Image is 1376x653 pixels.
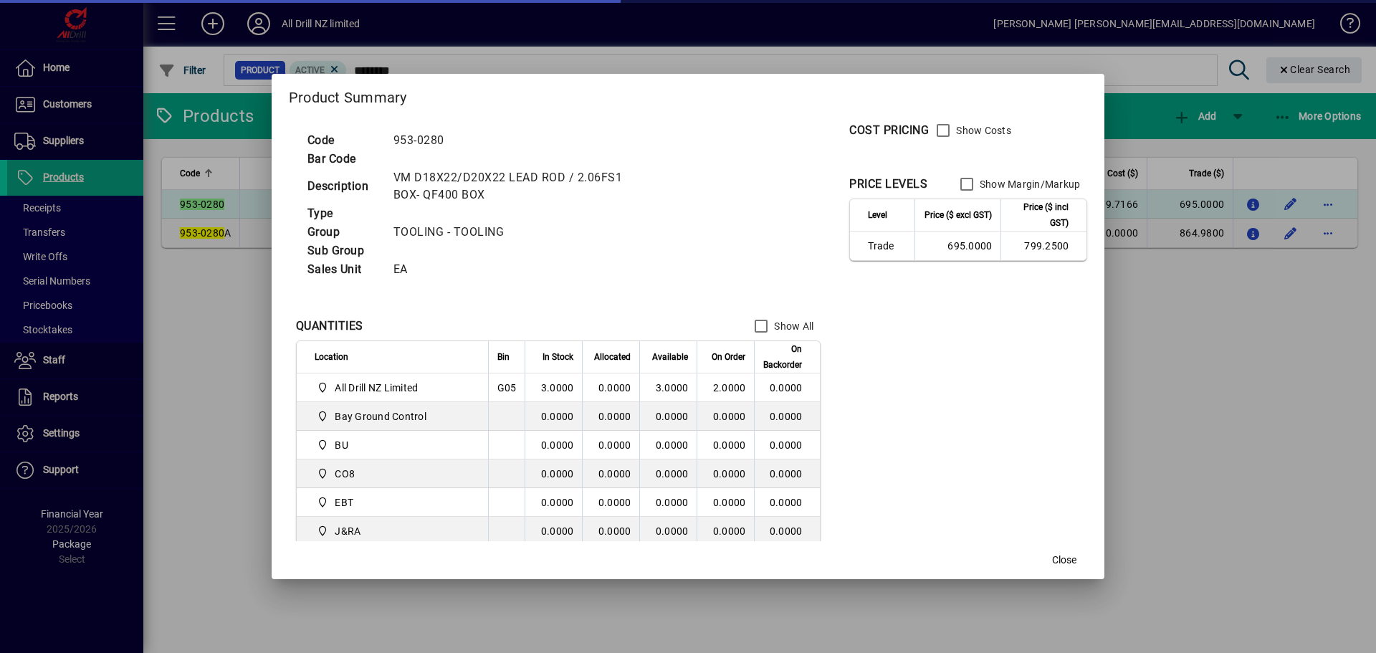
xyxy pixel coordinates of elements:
td: 3.0000 [525,373,582,402]
td: Sales Unit [300,260,386,279]
td: 695.0000 [914,232,1000,260]
td: 0.0000 [754,488,820,517]
span: Trade [868,239,906,253]
div: COST PRICING [849,122,929,139]
span: 0.0000 [713,497,746,508]
span: Bin [497,349,510,365]
div: PRICE LEVELS [849,176,927,193]
td: 0.0000 [582,373,639,402]
td: 0.0000 [639,459,697,488]
div: QUANTITIES [296,318,363,335]
td: 0.0000 [582,431,639,459]
td: 0.0000 [525,459,582,488]
span: BU [315,437,472,454]
label: Show Margin/Markup [977,177,1081,191]
span: BU [335,438,348,452]
span: On Order [712,349,745,365]
label: Show Costs [953,123,1011,138]
td: 0.0000 [754,431,820,459]
td: 953-0280 [386,131,647,150]
span: Bay Ground Control [335,409,426,424]
span: 2.0000 [713,382,746,394]
span: Available [652,349,688,365]
span: Bay Ground Control [315,408,472,425]
span: EBT [335,495,353,510]
td: 0.0000 [754,373,820,402]
span: Price ($ incl GST) [1010,199,1069,231]
button: Close [1041,548,1087,573]
td: G05 [488,373,525,402]
td: 0.0000 [639,431,697,459]
span: Allocated [594,349,631,365]
span: J&RA [335,524,360,538]
td: 0.0000 [754,402,820,431]
td: 0.0000 [754,459,820,488]
td: EA [386,260,647,279]
span: On Backorder [763,341,802,373]
td: 0.0000 [582,459,639,488]
span: 0.0000 [713,411,746,422]
span: In Stock [543,349,573,365]
td: TOOLING - TOOLING [386,223,647,242]
span: Location [315,349,348,365]
td: 0.0000 [525,431,582,459]
span: EBT [315,494,472,511]
td: Sub Group [300,242,386,260]
td: 0.0000 [639,517,697,545]
td: 3.0000 [639,373,697,402]
span: J&RA [315,523,472,540]
td: VM D18X22/D20X22 LEAD ROD / 2.06FS1 BOX- QF400 BOX [386,168,647,204]
td: Code [300,131,386,150]
td: 0.0000 [525,517,582,545]
span: All Drill NZ Limited [335,381,418,395]
td: Description [300,168,386,204]
td: 0.0000 [754,517,820,545]
span: 0.0000 [713,468,746,480]
td: 799.2500 [1000,232,1086,260]
span: 0.0000 [713,525,746,537]
td: Type [300,204,386,223]
h2: Product Summary [272,74,1105,115]
td: 0.0000 [582,517,639,545]
td: 0.0000 [639,488,697,517]
td: 0.0000 [639,402,697,431]
label: Show All [771,319,813,333]
span: CO8 [335,467,355,481]
span: All Drill NZ Limited [315,379,472,396]
span: Level [868,207,887,223]
span: 0.0000 [713,439,746,451]
td: 0.0000 [525,402,582,431]
td: 0.0000 [525,488,582,517]
td: Group [300,223,386,242]
td: 0.0000 [582,488,639,517]
span: Price ($ excl GST) [924,207,992,223]
td: 0.0000 [582,402,639,431]
span: CO8 [315,465,472,482]
span: Close [1052,553,1076,568]
td: Bar Code [300,150,386,168]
